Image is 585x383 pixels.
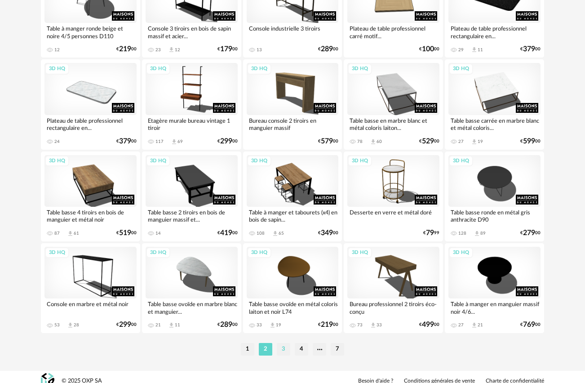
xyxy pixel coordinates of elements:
[67,322,74,329] span: Download icon
[318,322,338,328] div: € 00
[520,138,541,144] div: € 00
[520,322,541,328] div: € 00
[116,46,137,52] div: € 00
[523,138,535,144] span: 599
[142,59,241,149] a: 3D HQ Etagère murale bureau vintage 1 tiroir 117 Download icon 69 €29900
[377,322,382,328] div: 33
[478,139,483,144] div: 19
[448,115,541,133] div: Table basse carrée en marbre blanc et métal coloris...
[318,230,338,236] div: € 00
[45,156,69,167] div: 3D HQ
[422,138,434,144] span: 529
[478,47,483,53] div: 11
[449,247,473,258] div: 3D HQ
[217,230,238,236] div: € 00
[348,156,372,167] div: 3D HQ
[155,139,164,144] div: 117
[146,156,170,167] div: 3D HQ
[419,322,439,328] div: € 00
[44,207,137,225] div: Table basse 4 tiroirs en bois de manguier et métal noir
[257,47,262,53] div: 13
[74,231,79,236] div: 61
[168,46,175,53] span: Download icon
[146,247,170,258] div: 3D HQ
[419,138,439,144] div: € 00
[277,343,290,356] li: 3
[458,47,464,53] div: 29
[220,46,232,52] span: 179
[321,322,333,328] span: 219
[217,322,238,328] div: € 00
[348,247,372,258] div: 3D HQ
[146,23,238,41] div: Console 3 tiroirs en bois de sapin massif et acier...
[445,243,544,333] a: 3D HQ Table à manger en manguier massif noir 4/6... 27 Download icon 21 €76900
[54,47,60,53] div: 12
[119,46,131,52] span: 219
[422,322,434,328] span: 499
[259,343,272,356] li: 2
[44,115,137,133] div: Plateau de table professionnel rectangulaire en...
[146,115,238,133] div: Etagère murale bureau vintage 1 tiroir
[146,207,238,225] div: Table basse 2 tiroirs en bois de manguier massif et...
[272,230,279,237] span: Download icon
[257,231,265,236] div: 108
[478,322,483,328] div: 21
[142,243,241,333] a: 3D HQ Table basse ovoïde en marbre blanc et manguier... 21 Download icon 11 €28900
[523,46,535,52] span: 379
[347,298,439,316] div: Bureau professionnel 2 tiroirs éco-conçu
[243,59,342,149] a: 3D HQ Bureau console 2 tiroirs en manguier massif €57900
[318,138,338,144] div: € 00
[220,230,232,236] span: 419
[357,322,363,328] div: 73
[357,139,363,144] div: 78
[276,322,281,328] div: 19
[44,23,137,41] div: Table à manger ronde beige et noire 4/5 personnes D110
[217,46,238,52] div: € 00
[471,322,478,329] span: Download icon
[247,156,271,167] div: 3D HQ
[520,46,541,52] div: € 00
[471,46,478,53] span: Download icon
[347,115,439,133] div: Table basse en marbre blanc et métal coloris laiton...
[445,151,544,241] a: 3D HQ Table basse ronde en métal gris anthracite D90 128 Download icon 89 €27900
[44,298,137,316] div: Console en marbre et métal noir
[423,230,439,236] div: € 99
[377,139,382,144] div: 60
[116,322,137,328] div: € 00
[295,343,308,356] li: 4
[171,138,177,145] span: Download icon
[177,139,183,144] div: 69
[247,247,271,258] div: 3D HQ
[458,231,466,236] div: 128
[217,138,238,144] div: € 00
[344,151,443,241] a: 3D HQ Desserte en verre et métal doré €7999
[321,138,333,144] span: 579
[449,156,473,167] div: 3D HQ
[119,322,131,328] span: 299
[474,230,480,237] span: Download icon
[321,46,333,52] span: 289
[520,230,541,236] div: € 00
[116,138,137,144] div: € 00
[257,322,262,328] div: 33
[175,47,180,53] div: 12
[45,63,69,75] div: 3D HQ
[41,243,140,333] a: 3D HQ Console en marbre et métal noir 53 Download icon 28 €29900
[247,207,339,225] div: Table à manger et tabourets (x4) en bois de sapin...
[458,322,464,328] div: 27
[480,231,486,236] div: 89
[370,138,377,145] span: Download icon
[419,46,439,52] div: € 00
[155,322,161,328] div: 21
[67,230,74,237] span: Download icon
[449,63,473,75] div: 3D HQ
[445,59,544,149] a: 3D HQ Table basse carrée en marbre blanc et métal coloris... 27 Download icon 19 €59900
[220,138,232,144] span: 299
[243,243,342,333] a: 3D HQ Table basse ovoïde en métal coloris laiton et noir L74 33 Download icon 19 €21900
[247,63,271,75] div: 3D HQ
[318,46,338,52] div: € 00
[448,298,541,316] div: Table à manger en manguier massif noir 4/6...
[119,230,131,236] span: 519
[426,230,434,236] span: 79
[347,207,439,225] div: Desserte en verre et métal doré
